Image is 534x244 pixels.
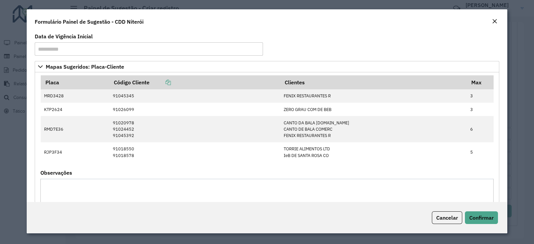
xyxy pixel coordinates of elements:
[109,103,280,116] td: 91026099
[41,142,109,162] td: RJP3F34
[467,142,494,162] td: 5
[35,18,144,26] h4: Formulário Painel de Sugestão - CDD Niterói
[109,142,280,162] td: 91018550 91018578
[109,116,280,142] td: 91020978 91024452 91045392
[492,19,497,24] em: Fechar
[40,169,72,177] label: Observações
[150,79,171,86] a: Copiar
[467,103,494,116] td: 3
[41,89,109,103] td: MRD3428
[432,211,462,224] button: Cancelar
[35,72,499,244] div: Mapas Sugeridos: Placa-Cliente
[280,142,467,162] td: TORRIE ALIMENTOS LTD IeB DE SANTA ROSA CO
[490,17,499,26] button: Close
[46,64,124,69] span: Mapas Sugeridos: Placa-Cliente
[280,89,467,103] td: FENIX RESTAURANTES R
[35,32,93,40] label: Data de Vigência Inicial
[41,75,109,89] th: Placa
[467,89,494,103] td: 3
[35,61,499,72] a: Mapas Sugeridos: Placa-Cliente
[467,116,494,142] td: 6
[280,116,467,142] td: CANTO DA BALA [DOMAIN_NAME] CANTO DE BALA COMERC FENIX RESTAURANTES R
[280,75,467,89] th: Clientes
[280,103,467,116] td: ZERO GRAU COM DE BEB
[109,75,280,89] th: Código Cliente
[469,214,494,221] span: Confirmar
[41,103,109,116] td: KTP2624
[41,116,109,142] td: RMD7E36
[109,89,280,103] td: 91045345
[436,214,458,221] span: Cancelar
[465,211,498,224] button: Confirmar
[467,75,494,89] th: Max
